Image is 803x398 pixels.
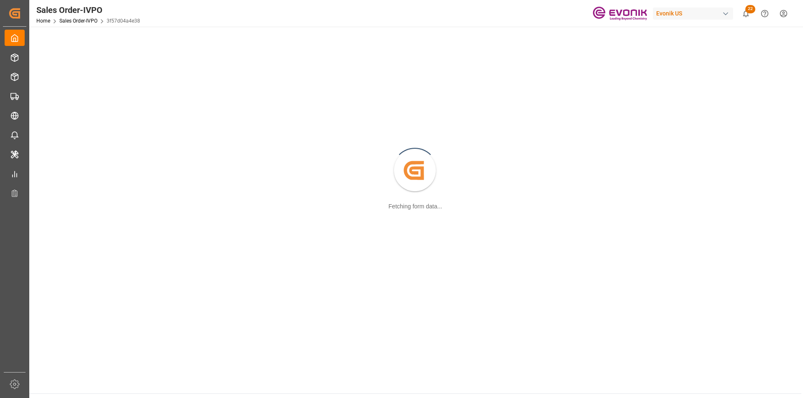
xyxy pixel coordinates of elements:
[593,6,647,21] img: Evonik-brand-mark-Deep-Purple-RGB.jpeg_1700498283.jpeg
[36,18,50,24] a: Home
[745,5,755,13] span: 22
[737,4,755,23] button: show 22 new notifications
[755,4,774,23] button: Help Center
[653,5,737,21] button: Evonik US
[653,8,733,20] div: Evonik US
[389,202,442,211] div: Fetching form data...
[36,4,140,16] div: Sales Order-IVPO
[59,18,97,24] a: Sales Order-IVPO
